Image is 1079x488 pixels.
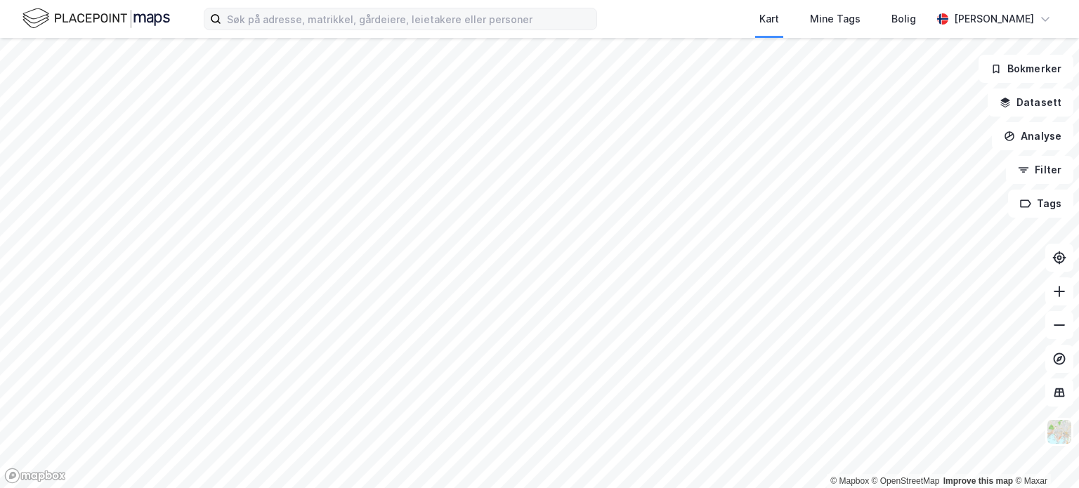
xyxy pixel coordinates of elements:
button: Datasett [988,88,1073,117]
a: Improve this map [943,476,1013,486]
div: Kontrollprogram for chat [1009,421,1079,488]
button: Filter [1006,156,1073,184]
a: OpenStreetMap [872,476,940,486]
div: Mine Tags [810,11,861,27]
div: Kart [759,11,779,27]
img: Z [1046,418,1073,445]
iframe: Chat Widget [1009,421,1079,488]
a: Mapbox homepage [4,468,66,484]
button: Bokmerker [979,55,1073,83]
button: Analyse [992,122,1073,150]
div: [PERSON_NAME] [954,11,1034,27]
a: Mapbox [830,476,869,486]
img: logo.f888ab2527a4732fd821a326f86c7f29.svg [22,6,170,31]
button: Tags [1008,190,1073,218]
div: Bolig [891,11,916,27]
input: Søk på adresse, matrikkel, gårdeiere, leietakere eller personer [221,8,596,29]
